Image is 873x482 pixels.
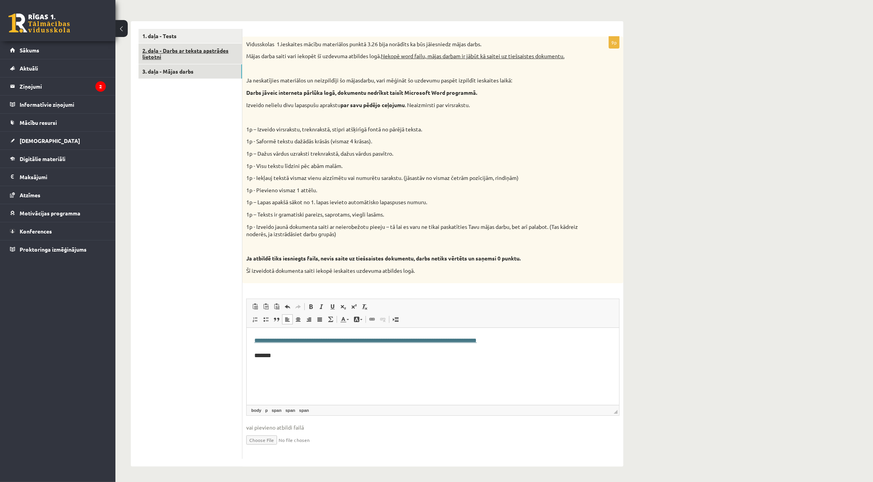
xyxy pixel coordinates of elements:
p: 1p – Lapas apakšā sākot no 1. lapas ievieto automātisko lapaspuses numuru. [246,198,581,206]
a: Remove Format [359,302,370,312]
a: Justify [314,314,325,324]
a: Maksājumi [10,168,106,186]
a: Italic (Ctrl+I) [316,302,327,312]
a: Insert/Remove Numbered List [250,314,260,324]
a: Paste (Ctrl+V) [250,302,260,312]
span: Konferences [20,228,52,235]
a: Bold (Ctrl+B) [305,302,316,312]
strong: par savu pēdējo ceļojumu [341,101,405,108]
p: Izveido nelielu divu lapaspušu aprakstu . Neaizmirsti par virsrakstu. [246,101,581,109]
p: 1p - Izveido jaunā dokumenta saiti ar neierobežotu pieeju – tā lai es varu ne tikai paskatīties T... [246,223,581,238]
span: [DEMOGRAPHIC_DATA] [20,137,80,144]
p: 1p - Pievieno vismaz 1 attēlu. [246,186,581,194]
p: 1p - Iekļauj tekstā vismaz vienu aizzīmētu vai numurētu sarakstu. (jāsastāv no vismaz četrām pozī... [246,174,581,182]
a: Atzīmes [10,186,106,204]
a: [DEMOGRAPHIC_DATA] [10,132,106,149]
a: 1. daļa - Tests [139,29,242,43]
a: Center [293,314,304,324]
p: Vidusskolas 1.ieskaites mācību materiālos punktā 3.26 bija norādīts ka būs jāiesniedz mājas darbs. [246,40,581,48]
a: Proktoringa izmēģinājums [10,240,106,258]
a: Paste as plain text (Ctrl+Shift+V) [260,302,271,312]
span: Aktuāli [20,65,38,72]
a: Aktuāli [10,59,106,77]
a: body element [250,407,263,414]
span: vai pievieno atbildi failā [246,423,619,432]
span: Atzīmes [20,191,40,198]
legend: Maksājumi [20,168,106,186]
a: 3. daļa - Mājas darbs [139,64,242,79]
a: Ziņojumi2 [10,77,106,95]
a: Undo (Ctrl+Z) [282,302,293,312]
span: Motivācijas programma [20,210,80,217]
span: Sākums [20,47,39,54]
a: Insert Page Break for Printing [390,314,401,324]
a: Block Quote [271,314,282,324]
strong: Darbs jāveic interneta pārlūka logā, dokumentu nedrīkst taisīt Microsoft Word programmā. [246,89,477,96]
a: Background Color [351,314,365,324]
a: span element [297,407,310,414]
a: span element [284,407,297,414]
p: 1p – Dažus vārdus uzraksti treknrakstā, dažus vārdus pasvītro. [246,150,581,158]
p: 1p - Saformē tekstu dažādās krāsās (vismaz 4 krāsas). [246,138,581,145]
legend: Informatīvie ziņojumi [20,96,106,113]
a: Mācību resursi [10,114,106,131]
a: Unlink [377,314,388,324]
a: Motivācijas programma [10,204,106,222]
a: Align Left [282,314,293,324]
a: Digitālie materiāli [10,150,106,168]
span: Mācību resursi [20,119,57,126]
i: 2 [95,81,106,92]
a: Text Color [338,314,351,324]
a: Rīgas 1. Tālmācības vidusskola [8,13,70,33]
a: Align Right [304,314,314,324]
a: Subscript [338,302,349,312]
p: 1p – Teksts ir gramatiski pareizs, saprotams, viegli lasāms. [246,211,581,218]
p: Ja neskatījies materiālos un neizpildīji šo mājasdarbu, vari mēģināt šo uzdevumu paspēt izpildīt ... [246,77,581,84]
a: Informatīvie ziņojumi [10,96,106,113]
a: Link (Ctrl+K) [367,314,377,324]
a: Math [325,314,336,324]
u: Nekopē word failu, mājas darbam ir jābūt kā saitei uz tiešsaistes dokumentu. [381,52,564,59]
span: Proktoringa izmēģinājums [20,246,87,253]
legend: Ziņojumi [20,77,106,95]
span: Digitālie materiāli [20,155,65,162]
a: span element [270,407,283,414]
p: 9p [609,36,619,49]
a: Superscript [349,302,359,312]
p: 1p - Visu tekstu līdzini pēc abām malām. [246,162,581,170]
a: Konferences [10,222,106,240]
a: 2. daļa - Darbs ar teksta apstrādes lietotni [139,44,242,64]
a: Redo (Ctrl+Y) [293,302,304,312]
p: Šī izveidotā dokumenta saiti iekopē ieskaites uzdevuma atbildes logā. [246,267,581,275]
iframe: Editor, wiswyg-editor-user-answer-47434089504980 [247,328,619,405]
span: Resize [614,410,618,414]
p: 1p – Izveido virsrakstu, treknrakstā, stipri atšķirīgā fontā no pārējā teksta. [246,126,581,133]
strong: Ja atbildē tiks iesniegts fails, nevis saite uz tiešsaistes dokumentu, darbs netiks vērtēts un sa... [246,255,521,262]
a: Paste from Word [271,302,282,312]
a: Sākums [10,41,106,59]
a: Underline (Ctrl+U) [327,302,338,312]
a: p element [264,407,269,414]
p: Mājas darba saiti vari iekopēt šī uzdevuma atbildes logā. [246,52,581,60]
a: Insert/Remove Bulleted List [260,314,271,324]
